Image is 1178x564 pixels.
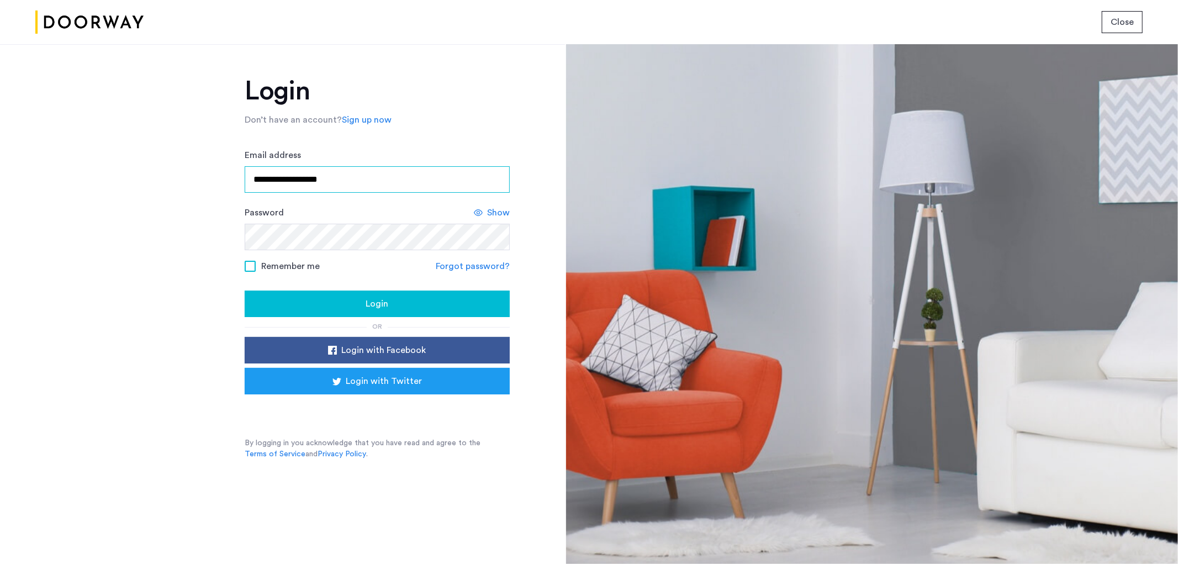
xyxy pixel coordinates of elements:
[342,113,392,126] a: Sign up now
[35,2,144,43] img: logo
[245,368,510,394] button: button
[245,115,342,124] span: Don’t have an account?
[245,438,510,460] p: By logging in you acknowledge that you have read and agree to the and .
[341,344,426,357] span: Login with Facebook
[245,149,301,162] label: Email address
[245,206,284,219] label: Password
[261,398,493,422] iframe: Sign in with Google Button
[245,449,305,460] a: Terms of Service
[372,323,382,330] span: or
[245,291,510,317] button: button
[261,260,320,273] span: Remember me
[487,206,510,219] span: Show
[436,260,510,273] a: Forgot password?
[245,78,510,104] h1: Login
[366,297,388,310] span: Login
[245,337,510,363] button: button
[346,375,422,388] span: Login with Twitter
[1102,11,1143,33] button: button
[1111,15,1134,29] span: Close
[318,449,366,460] a: Privacy Policy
